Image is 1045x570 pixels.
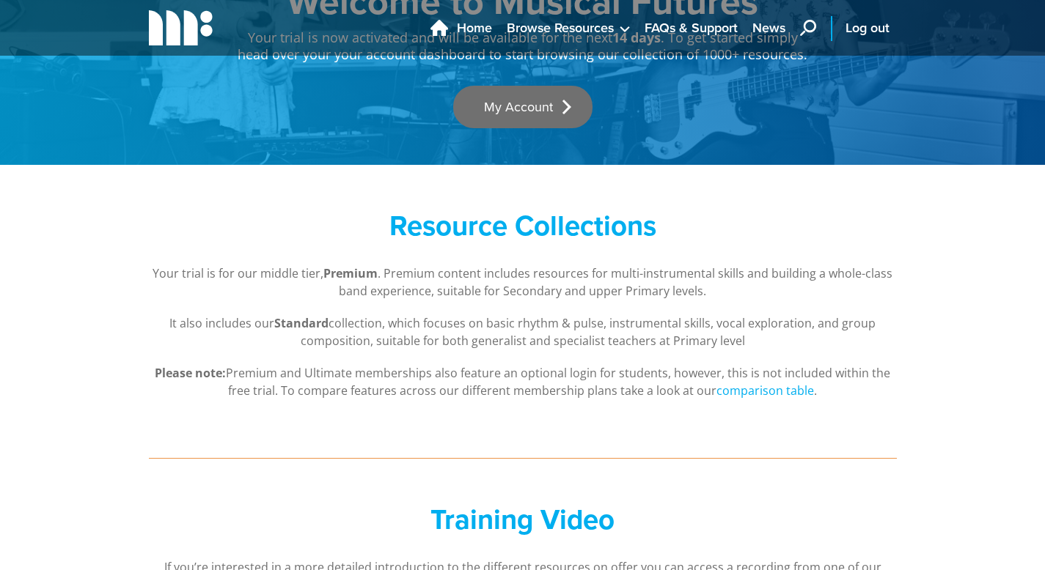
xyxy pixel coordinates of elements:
[237,209,809,243] h2: Resource Collections
[453,86,593,128] a: My Account
[846,18,890,38] span: Log out
[237,503,809,536] h2: Training Video
[752,18,785,38] span: News
[155,365,226,381] strong: Please note:
[507,18,614,38] span: Browse Resources
[645,18,738,38] span: FAQs & Support
[716,382,814,399] a: comparison table
[149,364,897,399] p: Premium and Ultimate memberships also feature an optional login for students, however, this is no...
[149,264,897,300] p: Your trial is for our middle tier, . Premium content includes resources for multi-instrumental sk...
[149,314,897,349] p: It also includes our collection, which focuses on basic rhythm & pulse, instrumental skills, voca...
[323,265,378,281] strong: Premium
[274,315,329,331] strong: Standard
[457,18,492,38] span: Home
